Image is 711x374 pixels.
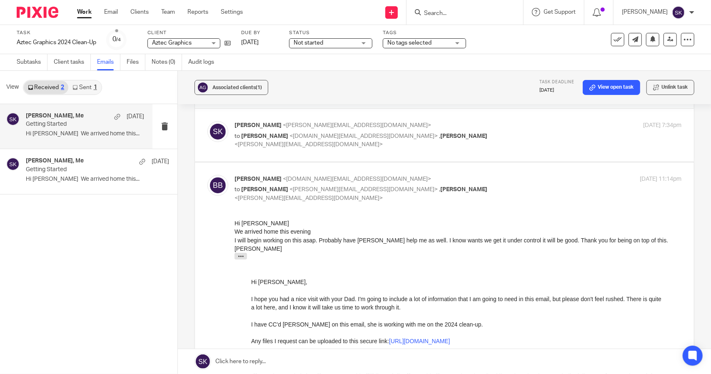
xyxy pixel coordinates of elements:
p: [DATE] 11:14pm [640,175,681,184]
span: to [235,187,240,192]
p: -Connect your retail shop Square account to QB through the Connect to Square integration. Find th... [17,152,430,169]
p: I hope you had a nice visit with your Dad. I'm going to include a lot of information that I am go... [17,76,430,93]
p: -Please provide the statement that includes [DATE] and the statement that includes [DATE] for the... [17,177,430,194]
a: Notes (0) [152,54,182,70]
p: We'll go ahead and start with that long list! [17,262,430,270]
span: [PERSON_NAME] [235,122,282,128]
p: Getting Started [26,166,140,173]
span: , [439,187,440,192]
a: [EMAIL_ADDRESS][DOMAIN_NAME] [114,212,212,219]
span: (1) [256,85,262,90]
button: Unlink task [646,80,694,95]
p: -Because you write so many checks it would be helpful to both you and us if we had read only acce... [17,194,430,228]
a: Subtasks [17,54,47,70]
span: [PERSON_NAME] [440,187,487,192]
span: to [235,133,240,139]
span: <[PERSON_NAME][EMAIL_ADDRESS][DOMAIN_NAME]> [235,195,383,201]
p: Hi [PERSON_NAME] We arrived home this... [26,130,144,137]
p: Any files I request can be uploaded to this secure link: [17,118,430,126]
span: <[PERSON_NAME][EMAIL_ADDRESS][DOMAIN_NAME]> [235,142,383,147]
div: Aztec Graphics 2024 Clean-Up [17,38,96,47]
label: Tags [383,30,466,36]
div: 1 [94,85,97,90]
span: Not started [294,40,323,46]
a: Received2 [24,81,68,94]
img: svg%3E [6,157,20,171]
h4: [PERSON_NAME], Me [26,157,84,165]
span: [PERSON_NAME] [440,133,487,139]
p: -Please upload any 1099s you received for 2024 (ex. Shopify, eBay, Square, etc.) [17,245,430,254]
a: View open task [583,80,640,95]
p: [DATE] [127,112,144,121]
p: Getting Started [26,121,120,128]
img: svg%3E [207,175,228,196]
a: Clients [130,8,149,16]
p: Hi [PERSON_NAME], [17,59,430,67]
p: -I'm going to request access to your Shopify store as a collaborator with limited permissions. To... [17,228,430,245]
img: svg%3E [672,6,685,19]
a: Client tasks [54,54,91,70]
p: [DATE] [539,87,574,94]
span: [PERSON_NAME] [241,133,288,139]
button: Associated clients(1) [195,80,268,95]
span: View [6,83,19,92]
p: One thing I will be setting up on my end is an integration with A2X for Shopify and eBay. Sometim... [17,279,430,296]
a: Email [104,8,118,16]
label: Status [289,30,372,36]
span: [DATE] [241,40,259,45]
p: I have CC'd [PERSON_NAME] on this email, she is working with me on the 2024 clean-up. [17,101,430,110]
span: No tags selected [387,40,432,46]
label: Due by [241,30,279,36]
img: svg%3E [6,112,20,126]
span: <[PERSON_NAME][EMAIL_ADDRESS][DOMAIN_NAME]> [289,187,438,192]
a: Emails [97,54,120,70]
a: Sent1 [68,81,101,94]
a: [URL][DOMAIN_NAME] [155,119,215,125]
label: Client [147,30,231,36]
a: Audit logs [188,54,220,70]
h4: [PERSON_NAME], Me [26,112,84,120]
img: Pixie [17,7,58,18]
p: -You are looking to see if your business Venmo account can be connected to QB like a normal bank ... [17,143,430,152]
p: -Please provide the Balance Sheet portion of your 2023 S-Corp tax return [17,169,430,177]
input: Search [423,10,498,17]
span: [PERSON_NAME] [235,176,282,182]
span: Get Support [544,9,576,15]
a: Work [77,8,92,16]
p: Items needed: [17,135,430,143]
label: Task [17,30,96,36]
span: [PERSON_NAME] [241,187,288,192]
p: [PERSON_NAME] [622,8,668,16]
span: <[PERSON_NAME][EMAIL_ADDRESS][DOMAIN_NAME]> [283,122,431,128]
span: , [439,133,440,139]
small: /4 [116,37,121,42]
a: Team [161,8,175,16]
a: Files [127,54,145,70]
p: [DATE] [152,157,169,166]
span: Aztec Graphics [152,40,192,46]
img: svg%3E [197,81,209,94]
a: [URL][DOMAIN_NAME] [25,212,85,219]
span: <[DOMAIN_NAME][EMAIL_ADDRESS][DOMAIN_NAME]> [289,133,438,139]
a: Reports [187,8,208,16]
a: Settings [221,8,243,16]
img: svg%3E [207,121,228,142]
p: Hi [PERSON_NAME] We arrived home this... [26,176,169,183]
span: Task deadline [539,80,574,84]
span: Associated clients [212,85,262,90]
p: Let me know if you have any questions! I wanted to provide you with a pretty full list that you c... [17,304,430,313]
div: 0 [112,35,121,44]
div: 2 [61,85,64,90]
p: [DATE] 7:34pm [643,121,681,130]
p: [PERSON_NAME] [17,322,430,330]
span: <[DOMAIN_NAME][EMAIL_ADDRESS][DOMAIN_NAME]> [283,176,431,182]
